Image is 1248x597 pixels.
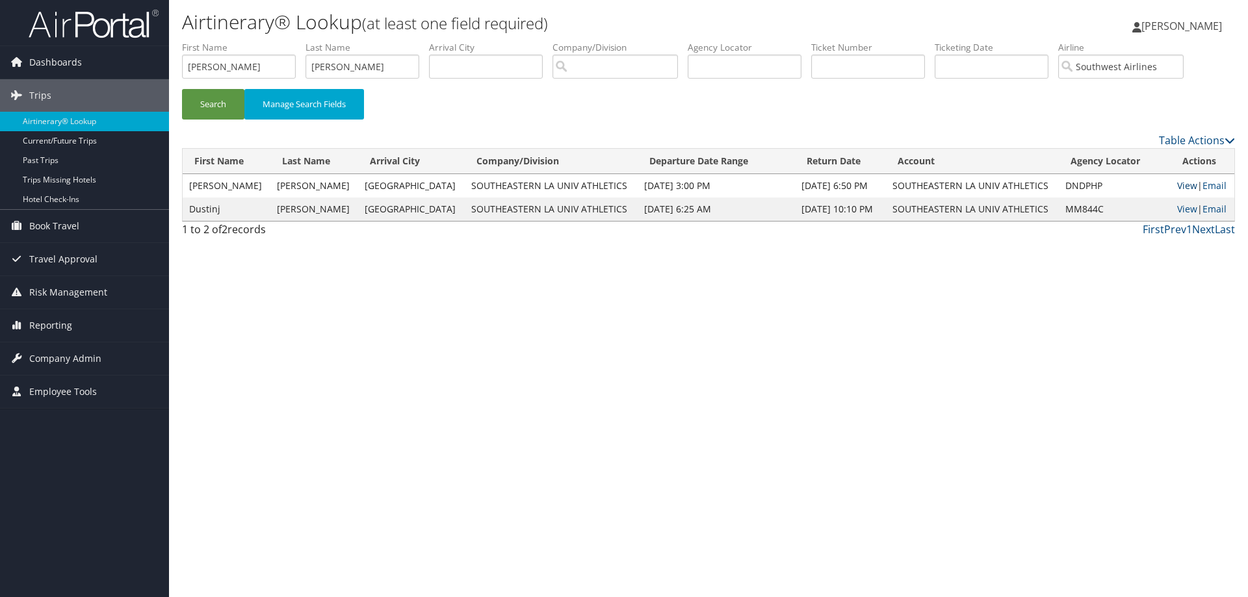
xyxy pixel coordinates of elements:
a: Email [1202,179,1227,192]
span: Dashboards [29,46,82,79]
td: [DATE] 6:25 AM [638,197,795,221]
a: 1 [1186,222,1192,236]
label: Company/Division [552,41,688,54]
span: Trips [29,79,51,112]
td: [GEOGRAPHIC_DATA] [358,174,465,197]
td: [DATE] 6:50 PM [795,174,886,197]
button: Search [182,89,244,120]
td: [PERSON_NAME] [183,174,270,197]
h1: Airtinerary® Lookup [182,8,884,36]
label: Agency Locator [688,41,811,54]
span: Book Travel [29,210,79,242]
th: Return Date: activate to sort column ascending [795,149,886,174]
label: Arrival City [429,41,552,54]
th: Actions [1171,149,1234,174]
th: Arrival City: activate to sort column ascending [358,149,465,174]
td: [DATE] 3:00 PM [638,174,795,197]
a: View [1177,203,1197,215]
td: Dustinj [183,197,270,221]
th: Agency Locator: activate to sort column ascending [1059,149,1171,174]
small: (at least one field required) [362,12,548,34]
a: First [1143,222,1164,236]
td: SOUTHEASTERN LA UNIV ATHLETICS [465,174,638,197]
label: Airline [1058,41,1193,54]
span: [PERSON_NAME] [1141,19,1222,33]
td: | [1171,197,1234,221]
label: Ticketing Date [935,41,1058,54]
a: Next [1192,222,1215,236]
img: airportal-logo.png [29,8,159,39]
th: Account: activate to sort column ascending [886,149,1059,174]
td: | [1171,174,1234,197]
td: SOUTHEASTERN LA UNIV ATHLETICS [465,197,638,221]
td: [PERSON_NAME] [270,197,358,221]
a: Prev [1164,222,1186,236]
a: Table Actions [1159,133,1235,147]
span: Reporting [29,309,72,342]
a: Email [1202,203,1227,215]
td: [PERSON_NAME] [270,174,358,197]
td: [GEOGRAPHIC_DATA] [358,197,465,221]
th: Last Name: activate to sort column ascending [270,149,358,174]
label: Ticket Number [811,41,935,54]
span: Employee Tools [29,375,97,408]
td: SOUTHEASTERN LA UNIV ATHLETICS [886,174,1059,197]
th: First Name: activate to sort column ascending [183,149,270,174]
span: 2 [222,222,227,236]
button: Manage Search Fields [244,89,364,120]
td: SOUTHEASTERN LA UNIV ATHLETICS [886,197,1059,221]
td: MM844C [1059,197,1171,221]
div: 1 to 2 of records [182,222,431,244]
a: View [1177,179,1197,192]
span: Company Admin [29,342,101,375]
th: Departure Date Range: activate to sort column ascending [638,149,795,174]
label: Last Name [305,41,429,54]
td: [DATE] 10:10 PM [795,197,886,221]
a: Last [1215,222,1235,236]
label: First Name [182,41,305,54]
a: [PERSON_NAME] [1132,6,1235,45]
td: DNDPHP [1059,174,1171,197]
th: Company/Division [465,149,638,174]
span: Travel Approval [29,243,97,275]
span: Risk Management [29,276,107,309]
